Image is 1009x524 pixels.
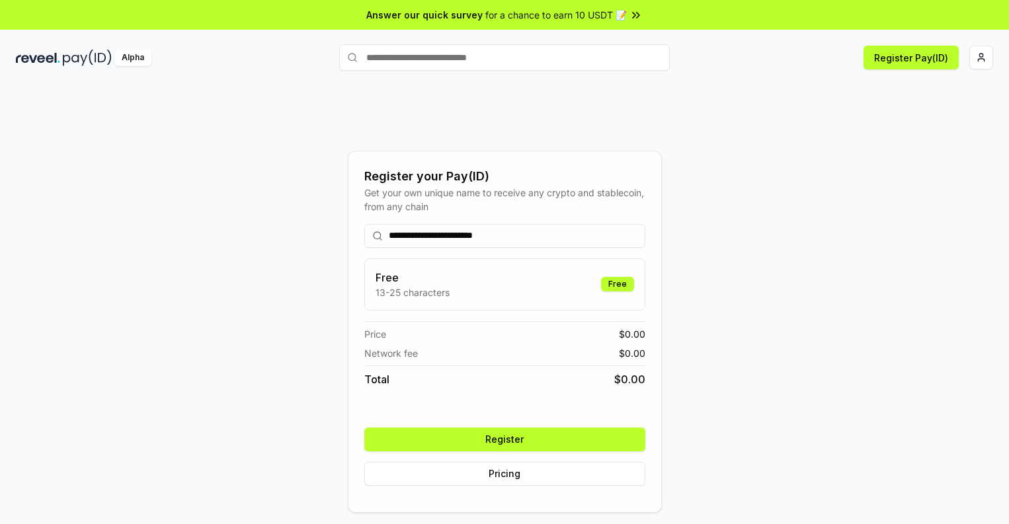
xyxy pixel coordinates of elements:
[364,327,386,341] span: Price
[364,371,389,387] span: Total
[864,46,959,69] button: Register Pay(ID)
[114,50,151,66] div: Alpha
[619,327,645,341] span: $ 0.00
[376,285,450,299] p: 13-25 characters
[376,270,450,285] h3: Free
[16,50,60,66] img: reveel_dark
[364,462,645,486] button: Pricing
[364,346,418,360] span: Network fee
[366,8,483,22] span: Answer our quick survey
[364,186,645,213] div: Get your own unique name to receive any crypto and stablecoin, from any chain
[364,167,645,186] div: Register your Pay(ID)
[619,346,645,360] span: $ 0.00
[601,277,634,291] div: Free
[364,428,645,451] button: Register
[485,8,627,22] span: for a chance to earn 10 USDT 📝
[614,371,645,387] span: $ 0.00
[63,50,112,66] img: pay_id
